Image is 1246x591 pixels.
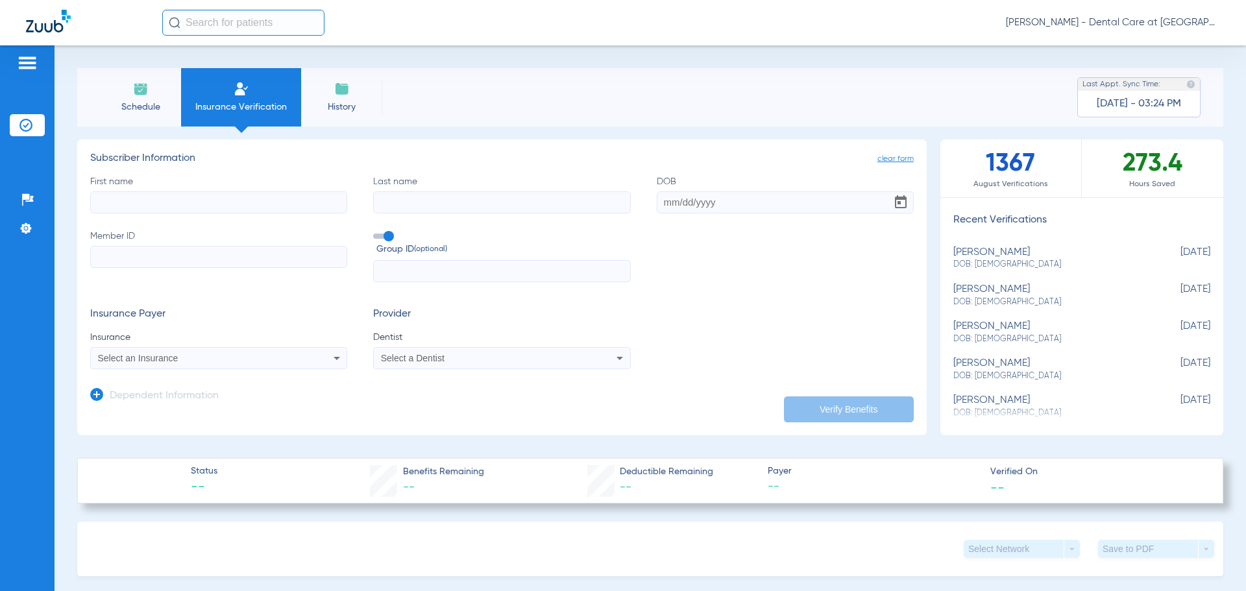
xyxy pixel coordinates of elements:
label: DOB [657,175,914,213]
h3: Insurance Payer [90,308,347,321]
span: -- [768,479,979,495]
span: August Verifications [940,178,1081,191]
span: Select a Dentist [381,353,445,363]
div: [PERSON_NAME] [953,320,1145,344]
input: First name [90,191,347,213]
button: Verify Benefits [784,396,914,422]
span: History [311,101,373,114]
input: Search for patients [162,10,324,36]
label: Last name [373,175,630,213]
span: Select an Insurance [98,353,178,363]
img: Zuub Logo [26,10,71,32]
span: [DATE] - 03:24 PM [1097,97,1181,110]
label: Member ID [90,230,347,283]
span: [DATE] [1145,247,1210,271]
small: (optional) [414,243,447,256]
span: clear form [877,152,914,165]
div: [PERSON_NAME] [953,357,1145,381]
img: hamburger-icon [17,55,38,71]
span: [DATE] [1145,357,1210,381]
input: Member ID [90,246,347,268]
span: Schedule [110,101,171,114]
span: Status [191,464,217,478]
h3: Recent Verifications [940,214,1223,227]
span: DOB: [DEMOGRAPHIC_DATA] [953,296,1145,308]
span: DOB: [DEMOGRAPHIC_DATA] [953,259,1145,271]
h3: Dependent Information [110,390,219,403]
div: [PERSON_NAME] [953,283,1145,308]
button: Open calendar [888,189,914,215]
span: DOB: [DEMOGRAPHIC_DATA] [953,370,1145,382]
span: Last Appt. Sync Time: [1082,78,1160,91]
span: [DATE] [1145,283,1210,308]
span: Group ID [376,243,630,256]
span: -- [620,481,631,493]
img: Schedule [133,81,149,97]
div: [PERSON_NAME] [953,247,1145,271]
span: Insurance Verification [191,101,291,114]
span: [DATE] [1145,394,1210,418]
span: -- [990,480,1005,494]
span: Insurance [90,331,347,344]
img: History [334,81,350,97]
div: 1367 [940,139,1082,197]
span: Deductible Remaining [620,465,713,479]
div: 273.4 [1082,139,1223,197]
input: Last name [373,191,630,213]
img: Search Icon [169,17,180,29]
img: last sync help info [1186,80,1195,89]
span: Dentist [373,331,630,344]
span: Benefits Remaining [403,465,484,479]
span: Verified On [990,465,1202,479]
span: [DATE] [1145,320,1210,344]
h3: Provider [373,308,630,321]
h3: Subscriber Information [90,152,914,165]
img: Manual Insurance Verification [234,81,249,97]
label: First name [90,175,347,213]
span: Hours Saved [1082,178,1223,191]
div: [PERSON_NAME] [953,394,1145,418]
span: Payer [768,464,979,478]
span: DOB: [DEMOGRAPHIC_DATA] [953,333,1145,345]
span: -- [191,479,217,497]
span: [PERSON_NAME] - Dental Care at [GEOGRAPHIC_DATA] [1006,16,1220,29]
input: DOBOpen calendar [657,191,914,213]
span: -- [403,481,415,493]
